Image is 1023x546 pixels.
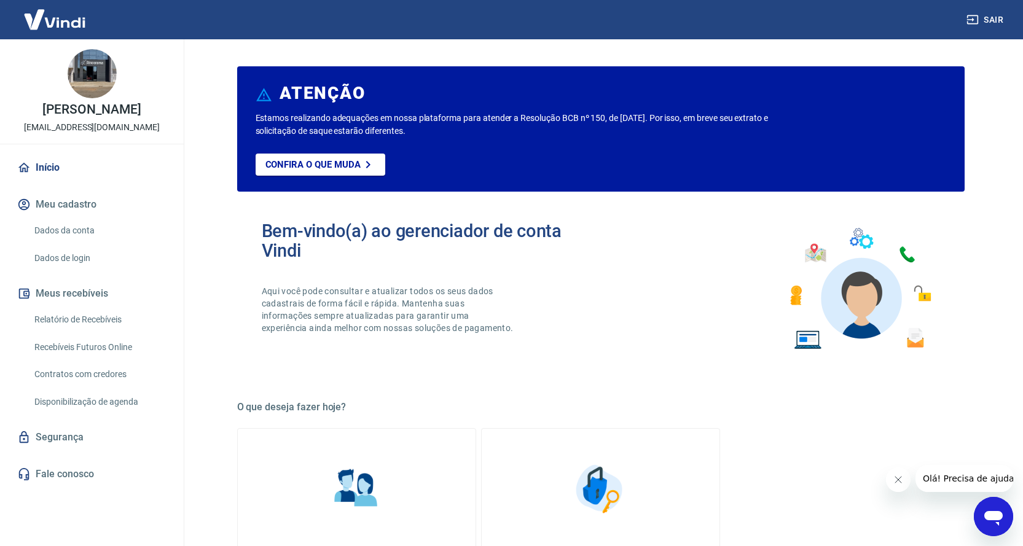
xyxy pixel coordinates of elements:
[280,87,365,99] h6: ATENÇÃO
[29,218,169,243] a: Dados da conta
[779,221,940,357] img: Imagem de um avatar masculino com diversos icones exemplificando as funcionalidades do gerenciado...
[265,159,361,170] p: Confira o que muda
[886,467,911,492] iframe: Fechar mensagem
[42,103,141,116] p: [PERSON_NAME]
[326,458,387,520] img: Informações pessoais
[29,362,169,387] a: Contratos com credores
[68,49,117,98] img: a5723941-6e25-4be6-85b7-e90941e45d5f.jpeg
[964,9,1008,31] button: Sair
[24,121,160,134] p: [EMAIL_ADDRESS][DOMAIN_NAME]
[570,458,631,520] img: Segurança
[15,461,169,488] a: Fale conosco
[29,335,169,360] a: Recebíveis Futuros Online
[15,191,169,218] button: Meu cadastro
[262,221,601,260] h2: Bem-vindo(a) ao gerenciador de conta Vindi
[15,154,169,181] a: Início
[29,389,169,415] a: Disponibilização de agenda
[29,246,169,271] a: Dados de login
[915,465,1013,492] iframe: Mensagem da empresa
[15,280,169,307] button: Meus recebíveis
[15,1,95,38] img: Vindi
[256,112,808,138] p: Estamos realizando adequações em nossa plataforma para atender a Resolução BCB nº 150, de [DATE]....
[262,285,516,334] p: Aqui você pode consultar e atualizar todos os seus dados cadastrais de forma fácil e rápida. Mant...
[7,9,103,18] span: Olá! Precisa de ajuda?
[237,401,965,413] h5: O que deseja fazer hoje?
[29,307,169,332] a: Relatório de Recebíveis
[974,497,1013,536] iframe: Botão para abrir a janela de mensagens
[256,154,385,176] a: Confira o que muda
[15,424,169,451] a: Segurança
